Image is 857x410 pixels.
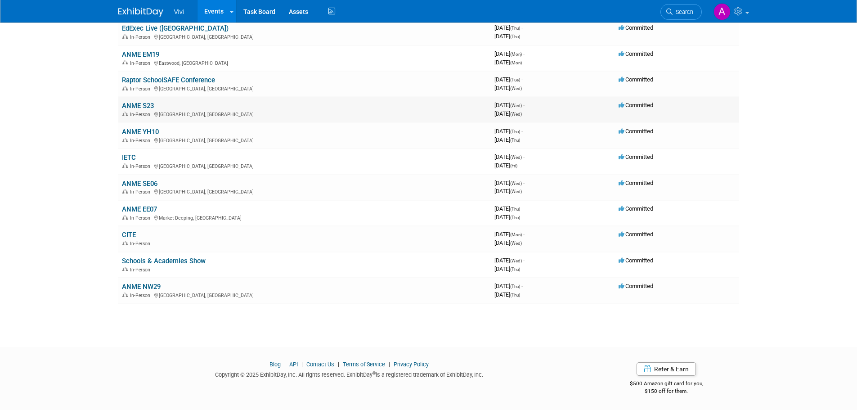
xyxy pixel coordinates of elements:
[510,112,522,117] span: (Wed)
[494,50,525,57] span: [DATE]
[130,241,153,247] span: In-Person
[122,189,128,194] img: In-Person Event
[619,205,653,212] span: Committed
[118,8,163,17] img: ExhibitDay
[523,153,525,160] span: -
[510,155,522,160] span: (Wed)
[619,257,653,264] span: Committed
[510,86,522,91] span: (Wed)
[619,283,653,289] span: Committed
[510,52,522,57] span: (Mon)
[619,153,653,160] span: Committed
[510,163,517,168] span: (Fri)
[619,180,653,186] span: Committed
[521,205,523,212] span: -
[521,128,523,135] span: -
[523,180,525,186] span: -
[306,361,334,368] a: Contact Us
[122,102,154,110] a: ANME S23
[122,112,128,116] img: In-Person Event
[619,76,653,83] span: Committed
[122,214,487,221] div: Market Deeping, [GEOGRAPHIC_DATA]
[122,33,487,40] div: [GEOGRAPHIC_DATA], [GEOGRAPHIC_DATA]
[521,24,523,31] span: -
[130,163,153,169] span: In-Person
[122,76,215,84] a: Raptor SchoolSAFE Conference
[494,76,523,83] span: [DATE]
[494,128,523,135] span: [DATE]
[594,374,739,395] div: $500 Amazon gift card for you,
[510,232,522,237] span: (Mon)
[122,86,128,90] img: In-Person Event
[494,188,522,194] span: [DATE]
[289,361,298,368] a: API
[174,8,184,15] span: Vivi
[494,239,522,246] span: [DATE]
[130,60,153,66] span: In-Person
[494,266,520,272] span: [DATE]
[122,60,128,65] img: In-Person Event
[122,24,229,32] a: EdExec Live ([GEOGRAPHIC_DATA])
[494,162,517,169] span: [DATE]
[510,267,520,272] span: (Thu)
[122,162,487,169] div: [GEOGRAPHIC_DATA], [GEOGRAPHIC_DATA]
[122,188,487,195] div: [GEOGRAPHIC_DATA], [GEOGRAPHIC_DATA]
[510,207,520,212] span: (Thu)
[386,361,392,368] span: |
[523,50,525,57] span: -
[122,231,136,239] a: CITE
[510,293,520,297] span: (Thu)
[523,102,525,108] span: -
[494,231,525,238] span: [DATE]
[372,371,376,376] sup: ®
[122,205,157,213] a: ANME EE07
[122,59,487,66] div: Eastwood, [GEOGRAPHIC_DATA]
[523,231,525,238] span: -
[619,102,653,108] span: Committed
[122,138,128,142] img: In-Person Event
[510,215,520,220] span: (Thu)
[336,361,341,368] span: |
[494,59,522,66] span: [DATE]
[494,24,523,31] span: [DATE]
[122,85,487,92] div: [GEOGRAPHIC_DATA], [GEOGRAPHIC_DATA]
[494,153,525,160] span: [DATE]
[130,293,153,298] span: In-Person
[510,241,522,246] span: (Wed)
[343,361,385,368] a: Terms of Service
[122,257,206,265] a: Schools & Academies Show
[494,205,523,212] span: [DATE]
[510,129,520,134] span: (Thu)
[494,110,522,117] span: [DATE]
[510,26,520,31] span: (Thu)
[494,180,525,186] span: [DATE]
[299,361,305,368] span: |
[122,283,161,291] a: ANME NW29
[510,60,522,65] span: (Mon)
[619,50,653,57] span: Committed
[510,284,520,289] span: (Thu)
[510,77,520,82] span: (Tue)
[122,241,128,245] img: In-Person Event
[619,24,653,31] span: Committed
[510,258,522,263] span: (Wed)
[282,361,288,368] span: |
[122,293,128,297] img: In-Person Event
[122,215,128,220] img: In-Person Event
[269,361,281,368] a: Blog
[130,138,153,144] span: In-Person
[130,215,153,221] span: In-Person
[130,189,153,195] span: In-Person
[122,50,159,59] a: ANME EM19
[394,361,429,368] a: Privacy Policy
[118,369,581,379] div: Copyright © 2025 ExhibitDay, Inc. All rights reserved. ExhibitDay is a registered trademark of Ex...
[673,9,693,15] span: Search
[510,189,522,194] span: (Wed)
[637,362,696,376] a: Refer & Earn
[510,138,520,143] span: (Thu)
[660,4,702,20] a: Search
[130,86,153,92] span: In-Person
[122,291,487,298] div: [GEOGRAPHIC_DATA], [GEOGRAPHIC_DATA]
[494,136,520,143] span: [DATE]
[122,153,136,162] a: IETC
